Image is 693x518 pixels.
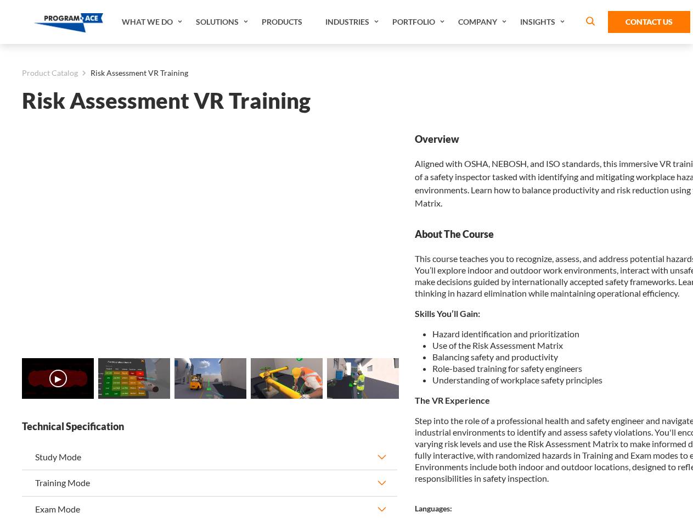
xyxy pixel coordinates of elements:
button: Training Mode [22,470,397,495]
button: Study Mode [22,444,397,470]
li: Risk Assessment VR Training [78,66,188,80]
strong: Technical Specification [22,420,397,433]
button: ▶ [49,370,67,387]
img: Risk Assessment VR Training - Preview 4 [327,358,399,399]
a: Contact Us [608,11,690,33]
img: Risk Assessment VR Training - Video 0 [22,358,94,399]
img: Risk Assessment VR Training - Preview 3 [251,358,323,399]
a: Product Catalog [22,66,78,80]
img: Program-Ace [34,13,104,32]
img: Risk Assessment VR Training - Preview 1 [98,358,170,399]
iframe: Risk Assessment VR Training - Video 0 [22,132,397,344]
img: Risk Assessment VR Training - Preview 2 [174,358,246,399]
strong: Languages: [415,504,452,513]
